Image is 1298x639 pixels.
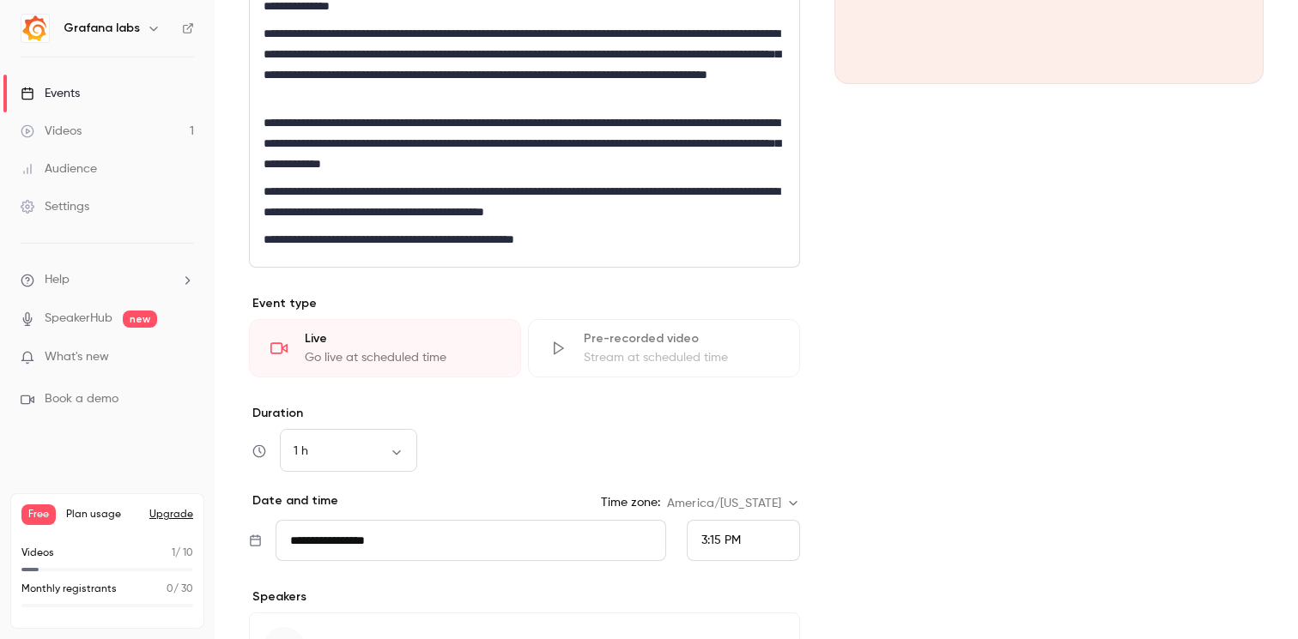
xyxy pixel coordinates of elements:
[701,534,741,546] span: 3:15 PM
[687,520,800,561] div: From
[21,15,49,42] img: Grafana labs
[276,520,666,561] input: Tue, Feb 17, 2026
[21,160,97,178] div: Audience
[305,349,500,366] div: Go live at scheduled time
[21,123,82,140] div: Videos
[601,494,660,511] label: Time zone:
[249,492,338,509] p: Date and time
[280,443,417,460] div: 1 h
[149,508,193,521] button: Upgrade
[584,330,779,347] div: Pre-recorded video
[21,271,194,289] li: help-dropdown-opener
[528,319,800,377] div: Pre-recorded videoStream at scheduled time
[21,85,80,102] div: Events
[123,310,157,328] span: new
[305,330,500,347] div: Live
[64,20,140,37] h6: Grafana labs
[249,295,800,312] p: Event type
[172,546,193,561] p: / 10
[172,548,175,558] span: 1
[167,584,173,594] span: 0
[45,390,118,408] span: Book a demo
[584,349,779,366] div: Stream at scheduled time
[45,348,109,366] span: What's new
[21,546,54,561] p: Videos
[21,504,56,525] span: Free
[667,495,800,512] div: America/[US_STATE]
[66,508,139,521] span: Plan usage
[167,582,193,597] p: / 30
[249,588,800,606] p: Speakers
[45,310,112,328] a: SpeakerHub
[45,271,70,289] span: Help
[21,198,89,215] div: Settings
[21,582,117,597] p: Monthly registrants
[249,405,800,422] label: Duration
[249,319,521,377] div: LiveGo live at scheduled time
